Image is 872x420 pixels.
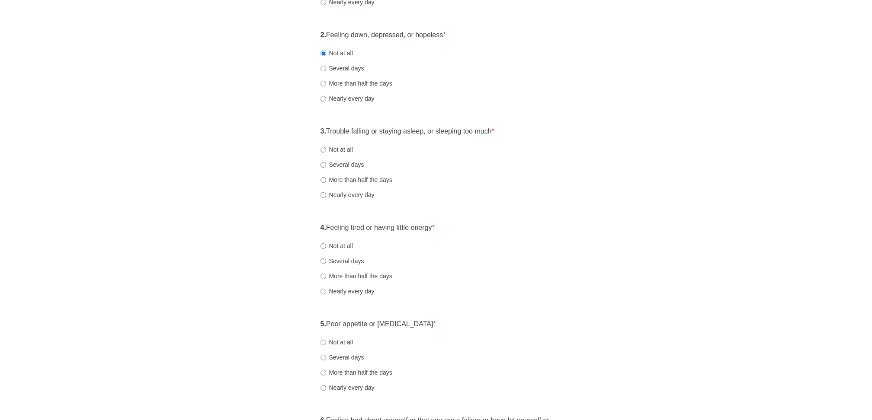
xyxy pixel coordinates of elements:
label: Not at all [321,145,353,154]
input: Several days [321,66,326,71]
input: Not at all [321,51,326,56]
label: Not at all [321,49,353,57]
label: More than half the days [321,368,392,377]
label: Several days [321,353,364,362]
input: Several days [321,162,326,168]
label: Nearly every day [321,191,375,199]
label: Several days [321,257,364,265]
input: More than half the days [321,370,326,375]
strong: 3. [321,127,326,135]
label: Nearly every day [321,287,375,296]
label: Nearly every day [321,94,375,103]
label: Feeling tired or having little energy [321,223,435,233]
label: Several days [321,160,364,169]
input: More than half the days [321,274,326,279]
input: Not at all [321,243,326,249]
label: Not at all [321,338,353,347]
input: Nearly every day [321,385,326,391]
strong: 4. [321,224,326,231]
label: More than half the days [321,175,392,184]
input: Several days [321,258,326,264]
input: Not at all [321,340,326,345]
input: Nearly every day [321,192,326,198]
label: Several days [321,64,364,73]
label: More than half the days [321,272,392,280]
strong: 5. [321,320,326,328]
label: Not at all [321,242,353,250]
label: More than half the days [321,79,392,88]
label: Feeling down, depressed, or hopeless [321,30,446,40]
strong: 2. [321,31,326,38]
input: Nearly every day [321,96,326,102]
input: Not at all [321,147,326,153]
input: Nearly every day [321,289,326,294]
label: Poor appetite or [MEDICAL_DATA] [321,319,436,329]
input: More than half the days [321,177,326,183]
label: Trouble falling or staying asleep, or sleeping too much [321,127,494,137]
input: Several days [321,355,326,360]
input: More than half the days [321,81,326,86]
label: Nearly every day [321,383,375,392]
